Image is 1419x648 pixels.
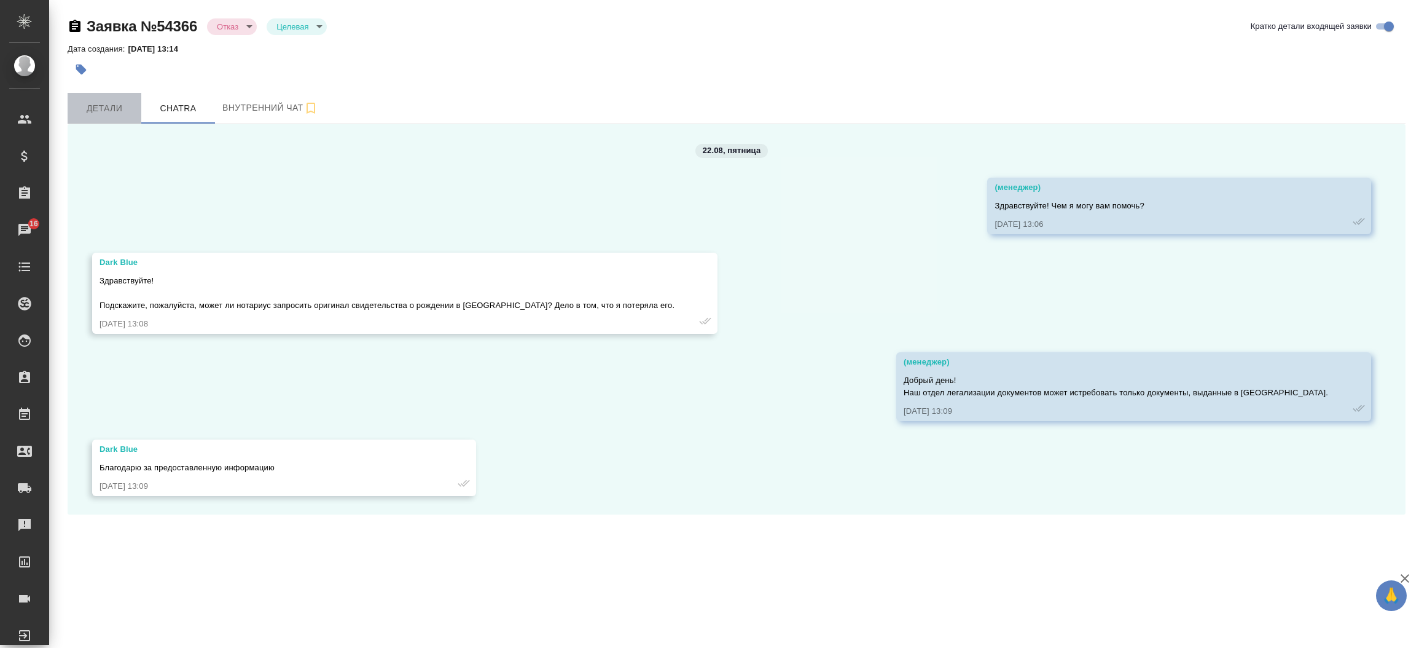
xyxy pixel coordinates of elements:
[995,201,1144,210] span: Здравствуйте! Чем я могу вам помочь?
[100,256,674,269] div: Dark Blue
[100,463,275,472] span: Благодарю за предоставленную информацию
[100,480,433,492] div: [DATE] 13:09
[100,443,433,456] div: Dark Blue
[100,276,674,310] span: Здравствуйте! Подскажите, пожалуйста, может ли нотариус запросить оригинал свидетельства о рожден...
[207,18,257,35] div: Отказ
[273,22,312,32] button: Целевая
[128,44,187,53] p: [DATE] 13:14
[149,101,208,116] span: Chatra
[303,101,318,116] svg: Подписаться
[1376,580,1407,611] button: 🙏
[222,100,318,116] span: Внутренний чат
[267,18,327,35] div: Отказ
[22,218,45,230] span: 16
[703,144,761,157] p: 22.08, пятница
[1251,20,1372,33] span: Кратко детали входящей заявки
[904,405,1328,417] div: [DATE] 13:09
[995,218,1328,231] div: [DATE] 13:06
[3,215,46,245] a: 16
[995,181,1328,194] div: (менеджер)
[213,22,242,32] button: Отказ
[904,376,1328,397] span: Добрый день! Наш отдел легализации документов может истребовать только документы, выданные в [GEO...
[68,44,128,53] p: Дата создания:
[87,18,197,34] a: Заявка №54366
[75,101,134,116] span: Детали
[68,19,82,34] button: Скопировать ссылку
[68,56,95,83] button: Добавить тэг
[904,356,1328,368] div: (менеджер)
[1381,583,1402,609] span: 🙏
[100,318,674,330] div: [DATE] 13:08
